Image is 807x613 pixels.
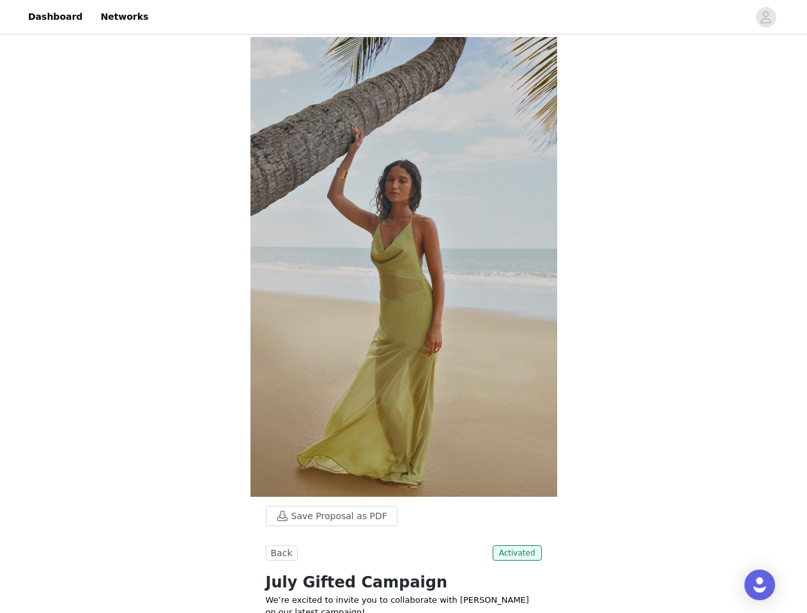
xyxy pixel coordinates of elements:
[20,3,90,31] a: Dashboard
[266,571,542,594] h1: July Gifted Campaign
[760,7,772,27] div: avatar
[93,3,156,31] a: Networks
[266,545,298,561] button: Back
[266,506,397,526] button: Save Proposal as PDF
[493,545,542,561] span: Activated
[250,37,557,497] img: campaign image
[744,570,775,600] div: Open Intercom Messenger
